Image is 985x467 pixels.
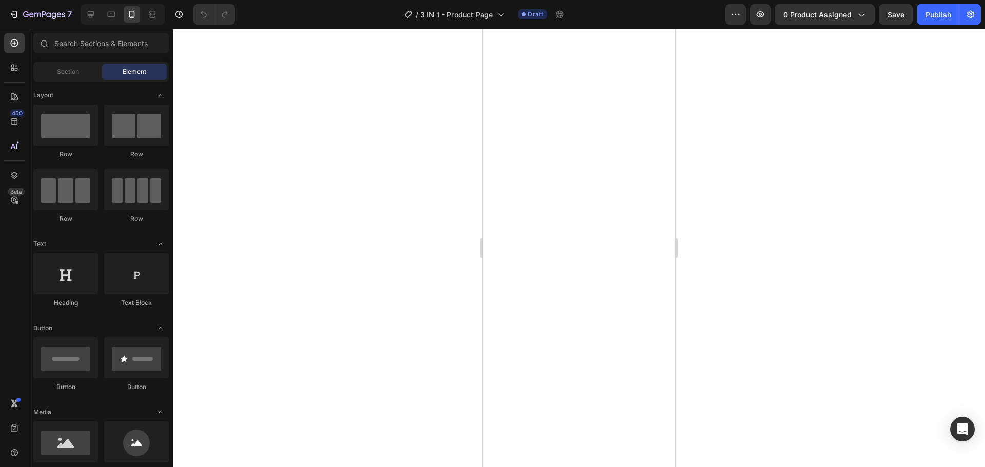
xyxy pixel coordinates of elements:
[483,29,675,467] iframe: Design area
[950,417,975,441] div: Open Intercom Messenger
[33,408,51,417] span: Media
[152,320,169,336] span: Toggle open
[4,4,76,25] button: 7
[152,236,169,252] span: Toggle open
[67,8,72,21] p: 7
[416,9,418,20] span: /
[33,214,98,224] div: Row
[917,4,960,25] button: Publish
[8,188,25,196] div: Beta
[775,4,875,25] button: 0 product assigned
[33,323,52,333] span: Button
[193,4,235,25] div: Undo/Redo
[104,382,169,392] div: Button
[33,298,98,308] div: Heading
[33,239,46,249] span: Text
[152,87,169,104] span: Toggle open
[420,9,493,20] span: 3 IN 1 - Product Page
[888,10,904,19] span: Save
[123,67,146,76] span: Element
[879,4,913,25] button: Save
[33,150,98,159] div: Row
[528,10,543,19] span: Draft
[104,214,169,224] div: Row
[33,382,98,392] div: Button
[925,9,951,20] div: Publish
[33,91,53,100] span: Layout
[152,404,169,420] span: Toggle open
[57,67,79,76] span: Section
[783,9,852,20] span: 0 product assigned
[104,298,169,308] div: Text Block
[33,33,169,53] input: Search Sections & Elements
[10,109,25,117] div: 450
[104,150,169,159] div: Row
